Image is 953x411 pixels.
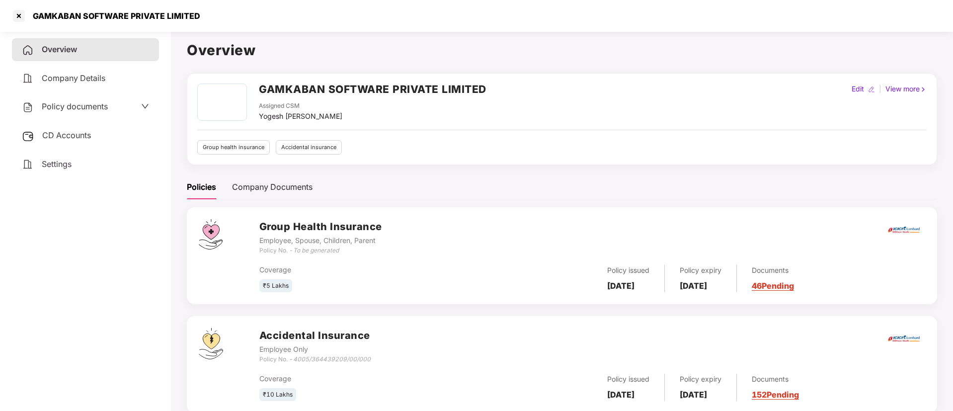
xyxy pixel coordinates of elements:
[199,328,223,359] img: svg+xml;base64,PHN2ZyB4bWxucz0iaHR0cDovL3d3dy53My5vcmcvMjAwMC9zdmciIHdpZHRoPSI0OS4zMjEiIGhlaWdodD...
[259,344,371,355] div: Employee Only
[680,281,707,291] b: [DATE]
[883,83,929,94] div: View more
[42,130,91,140] span: CD Accounts
[276,140,342,155] div: Accidental insurance
[259,81,486,97] h2: GAMKABAN SOFTWARE PRIVATE LIMITED
[259,373,481,384] div: Coverage
[293,247,339,254] i: To be generated
[22,159,34,170] img: svg+xml;base64,PHN2ZyB4bWxucz0iaHR0cDovL3d3dy53My5vcmcvMjAwMC9zdmciIHdpZHRoPSIyNCIgaGVpZ2h0PSIyNC...
[259,235,382,246] div: Employee, Spouse, Children, Parent
[607,281,635,291] b: [DATE]
[42,101,108,111] span: Policy documents
[22,44,34,56] img: svg+xml;base64,PHN2ZyB4bWxucz0iaHR0cDovL3d3dy53My5vcmcvMjAwMC9zdmciIHdpZHRoPSIyNCIgaGVpZ2h0PSIyNC...
[259,246,382,255] div: Policy No. -
[607,374,649,385] div: Policy issued
[868,86,875,93] img: editIcon
[259,264,481,275] div: Coverage
[293,355,371,363] i: 4005/364439209/00/000
[607,390,635,400] b: [DATE]
[259,101,342,111] div: Assigned CSM
[259,355,371,364] div: Policy No. -
[187,181,216,193] div: Policies
[187,39,937,61] h1: Overview
[197,140,270,155] div: Group health insurance
[920,86,927,93] img: rightIcon
[259,219,382,235] h3: Group Health Insurance
[752,265,794,276] div: Documents
[22,73,34,84] img: svg+xml;base64,PHN2ZyB4bWxucz0iaHR0cDovL3d3dy53My5vcmcvMjAwMC9zdmciIHdpZHRoPSIyNCIgaGVpZ2h0PSIyNC...
[259,111,342,122] div: Yogesh [PERSON_NAME]
[680,390,707,400] b: [DATE]
[42,159,72,169] span: Settings
[752,281,794,291] a: 46 Pending
[22,101,34,113] img: svg+xml;base64,PHN2ZyB4bWxucz0iaHR0cDovL3d3dy53My5vcmcvMjAwMC9zdmciIHdpZHRoPSIyNCIgaGVpZ2h0PSIyNC...
[259,388,296,402] div: ₹10 Lakhs
[877,83,883,94] div: |
[752,374,799,385] div: Documents
[199,219,223,249] img: svg+xml;base64,PHN2ZyB4bWxucz0iaHR0cDovL3d3dy53My5vcmcvMjAwMC9zdmciIHdpZHRoPSI0Ny43MTQiIGhlaWdodD...
[886,332,922,345] img: icici.png
[886,224,922,236] img: icici.png
[850,83,866,94] div: Edit
[680,265,721,276] div: Policy expiry
[141,102,149,110] span: down
[259,328,371,343] h3: Accidental Insurance
[22,130,34,142] img: svg+xml;base64,PHN2ZyB3aWR0aD0iMjUiIGhlaWdodD0iMjQiIHZpZXdCb3g9IjAgMCAyNSAyNCIgZmlsbD0ibm9uZSIgeG...
[752,390,799,400] a: 152 Pending
[680,374,721,385] div: Policy expiry
[42,44,77,54] span: Overview
[259,279,292,293] div: ₹5 Lakhs
[27,11,200,21] div: GAMKABAN SOFTWARE PRIVATE LIMITED
[607,265,649,276] div: Policy issued
[42,73,105,83] span: Company Details
[232,181,313,193] div: Company Documents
